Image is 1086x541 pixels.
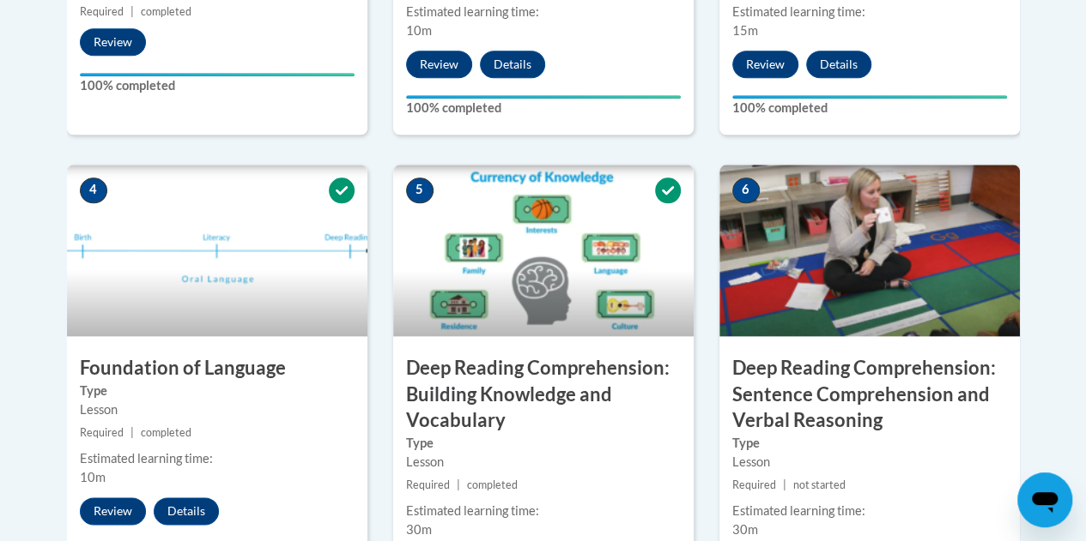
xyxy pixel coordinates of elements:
div: Lesson [406,453,681,472]
div: Lesson [80,400,355,419]
button: Review [406,51,472,78]
span: 30m [406,522,432,537]
span: Required [80,5,124,18]
button: Details [806,51,871,78]
span: 30m [732,522,758,537]
div: Estimated learning time: [80,449,355,468]
img: Course Image [67,165,367,336]
label: Type [732,434,1007,453]
label: Type [406,434,681,453]
span: not started [793,478,846,491]
h3: Deep Reading Comprehension: Building Knowledge and Vocabulary [393,355,694,434]
button: Review [80,497,146,525]
div: Estimated learning time: [406,502,681,520]
img: Course Image [719,165,1020,336]
span: 4 [80,177,107,203]
div: Estimated learning time: [732,3,1007,21]
div: Your progress [406,95,681,99]
iframe: Button to launch messaging window [1017,472,1072,527]
div: Estimated learning time: [732,502,1007,520]
span: | [783,478,786,491]
span: | [457,478,460,491]
span: 10m [80,470,106,484]
label: 100% completed [732,99,1007,117]
span: 10m [406,23,432,38]
label: Type [80,382,355,400]
button: Review [732,51,798,78]
span: 5 [406,177,434,203]
span: completed [141,426,191,439]
span: Required [80,426,124,439]
img: Course Image [393,165,694,336]
label: 100% completed [406,99,681,117]
span: 15m [732,23,758,38]
span: 6 [732,177,760,203]
span: | [130,5,134,18]
button: Details [480,51,545,78]
label: 100% completed [80,76,355,95]
button: Details [154,497,219,525]
div: Your progress [732,95,1007,99]
span: completed [141,5,191,18]
span: | [130,426,134,439]
span: completed [467,478,518,491]
div: Estimated learning time: [406,3,681,21]
span: Required [406,478,450,491]
h3: Foundation of Language [67,355,367,382]
div: Your progress [80,73,355,76]
span: Required [732,478,776,491]
h3: Deep Reading Comprehension: Sentence Comprehension and Verbal Reasoning [719,355,1020,434]
div: Lesson [732,453,1007,472]
button: Review [80,28,146,56]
